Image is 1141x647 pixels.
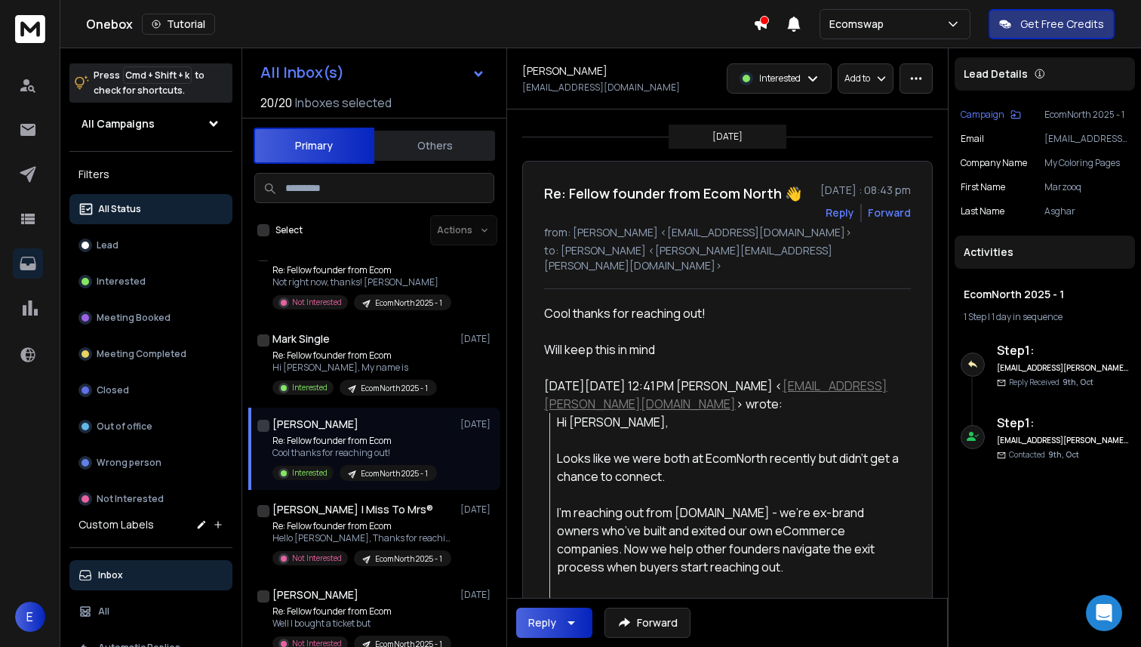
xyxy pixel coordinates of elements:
[97,384,129,396] p: Closed
[98,569,123,581] p: Inbox
[964,287,1126,302] h1: EcomNorth 2025 - 1
[829,17,890,32] p: Ecomswap
[272,447,437,459] p: Cool thanks for reaching out!
[1044,157,1129,169] p: My Coloring Pages
[997,435,1129,446] h6: [EMAIL_ADDRESS][PERSON_NAME][DOMAIN_NAME]
[15,602,45,632] button: E
[69,230,232,260] button: Lead
[868,205,911,220] div: Forward
[123,66,192,84] span: Cmd + Shift + k
[272,264,451,276] p: Re: Fellow founder from Ecom
[544,225,911,240] p: from: [PERSON_NAME] <[EMAIL_ADDRESS][DOMAIN_NAME]>
[69,303,232,333] button: Meeting Booked
[826,205,854,220] button: Reply
[272,520,454,532] p: Re: Fellow founder from Ecom
[964,310,986,323] span: 1 Step
[375,297,442,309] p: EcomNorth 2025 - 1
[544,243,911,273] p: to: [PERSON_NAME] <[PERSON_NAME][EMAIL_ADDRESS][PERSON_NAME][DOMAIN_NAME]>
[272,350,437,362] p: Re: Fellow founder from Ecom
[961,109,1004,121] p: Campaign
[759,72,801,85] p: Interested
[81,116,155,131] h1: All Campaigns
[544,377,899,413] div: [DATE][DATE] 12:41 PM [PERSON_NAME] < > wrote:
[272,618,451,630] p: Well I bought a ticket but
[712,131,743,143] p: [DATE]
[997,341,1129,359] h6: Step 1 :
[97,421,152,433] p: Out of office
[544,340,899,359] div: Will keep this in mind
[961,133,984,145] p: Email
[557,449,899,485] div: Looks like we were both at EcomNorth recently but didn’t get a chance to connect.
[69,411,232,442] button: Out of office
[961,157,1027,169] p: Company Name
[361,468,428,479] p: EcomNorth 2025 - 1
[86,14,753,35] div: Onebox
[997,362,1129,374] h6: [EMAIL_ADDRESS][PERSON_NAME][DOMAIN_NAME]
[292,297,342,308] p: Not Interested
[97,239,118,251] p: Lead
[961,205,1004,217] p: Last Name
[961,181,1005,193] p: First Name
[97,493,164,505] p: Not Interested
[69,596,232,627] button: All
[460,504,494,516] p: [DATE]
[69,484,232,514] button: Not Interested
[361,383,428,394] p: EcomNorth 2025 - 1
[275,224,303,236] label: Select
[516,608,592,638] button: Reply
[292,553,342,564] p: Not Interested
[460,589,494,601] p: [DATE]
[1020,17,1104,32] p: Get Free Credits
[272,362,437,374] p: Hi [PERSON_NAME], My name is
[69,448,232,478] button: Wrong person
[272,276,451,288] p: Not right now, thanks! [PERSON_NAME]
[97,457,161,469] p: Wrong person
[97,276,146,288] p: Interested
[97,312,171,324] p: Meeting Booked
[69,339,232,369] button: Meeting Completed
[98,203,141,215] p: All Status
[142,14,215,35] button: Tutorial
[955,236,1135,269] div: Activities
[1044,205,1129,217] p: Asghar
[460,333,494,345] p: [DATE]
[272,435,437,447] p: Re: Fellow founder from Ecom
[69,194,232,224] button: All Status
[964,66,1028,82] p: Lead Details
[1086,595,1122,631] div: Open Intercom Messenger
[544,183,801,204] h1: Re: Fellow founder from Ecom North 👋
[557,504,899,576] div: I'm reaching out from [DOMAIN_NAME] - we’re ex-brand owners who’ve built and exited our own eComm...
[557,413,899,431] div: Hi [PERSON_NAME],
[272,331,330,347] h1: Mark Single
[260,65,344,80] h1: All Inbox(s)
[272,605,451,618] p: Re: Fellow founder from Ecom
[1009,449,1079,461] p: Contacted
[460,418,494,430] p: [DATE]
[964,311,1126,323] div: |
[272,587,358,602] h1: [PERSON_NAME]
[522,63,607,79] h1: [PERSON_NAME]
[69,109,232,139] button: All Campaigns
[522,82,680,94] p: [EMAIL_ADDRESS][DOMAIN_NAME]
[295,94,392,112] h3: Inboxes selected
[272,502,433,517] h1: [PERSON_NAME] | Miss To Mrs®
[844,72,870,85] p: Add to
[604,608,690,638] button: Forward
[1063,377,1093,387] span: 9th, Oct
[1044,109,1129,121] p: EcomNorth 2025 - 1
[248,57,497,88] button: All Inbox(s)
[292,467,328,479] p: Interested
[272,417,358,432] h1: [PERSON_NAME]
[375,553,442,565] p: EcomNorth 2025 - 1
[94,68,205,98] p: Press to check for shortcuts.
[69,560,232,590] button: Inbox
[254,128,374,164] button: Primary
[272,532,454,544] p: Hello [PERSON_NAME], Thanks for reaching
[1044,181,1129,193] p: Marzooq
[260,94,292,112] span: 20 / 20
[989,9,1115,39] button: Get Free Credits
[961,109,1021,121] button: Campaign
[98,605,109,618] p: All
[1048,449,1079,460] span: 9th, Oct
